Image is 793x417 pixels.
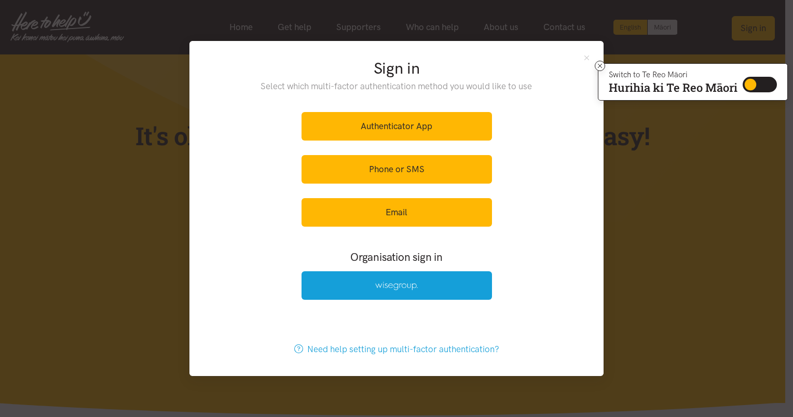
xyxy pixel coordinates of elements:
[273,249,520,265] h3: Organisation sign in
[582,53,591,62] button: Close
[240,58,554,79] h2: Sign in
[375,282,418,290] img: Wise Group
[302,155,492,184] a: Phone or SMS
[240,79,554,93] p: Select which multi-factor authentication method you would like to use
[302,112,492,141] a: Authenticator App
[609,72,737,78] p: Switch to Te Reo Māori
[283,335,510,364] a: Need help setting up multi-factor authentication?
[609,83,737,92] p: Hurihia ki Te Reo Māori
[302,198,492,227] a: Email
